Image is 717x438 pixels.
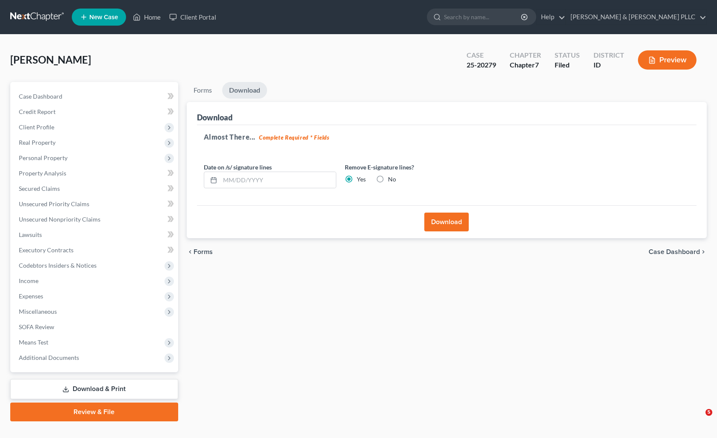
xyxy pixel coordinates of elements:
[688,409,708,429] iframe: Intercom live chat
[345,163,477,172] label: Remove E-signature lines?
[19,139,56,146] span: Real Property
[19,216,100,223] span: Unsecured Nonpriority Claims
[19,323,54,330] span: SOFA Review
[204,132,690,142] h5: Almost There...
[259,134,329,141] strong: Complete Required * Fields
[19,108,56,115] span: Credit Report
[535,61,539,69] span: 7
[19,123,54,131] span: Client Profile
[187,248,224,255] button: chevron_left Forms
[12,212,178,227] a: Unsecured Nonpriority Claims
[19,308,57,315] span: Miscellaneous
[594,60,624,70] div: ID
[12,181,178,196] a: Secured Claims
[197,112,232,123] div: Download
[10,403,178,421] a: Review & File
[388,175,396,184] label: No
[220,172,336,188] input: MM/DD/YYYY
[19,200,89,207] span: Unsecured Priority Claims
[129,9,165,25] a: Home
[510,50,541,60] div: Chapter
[89,14,118,20] span: New Case
[566,9,706,25] a: [PERSON_NAME] & [PERSON_NAME] PLLC
[555,60,580,70] div: Filed
[187,82,219,99] a: Forms
[649,248,700,255] span: Case Dashboard
[10,379,178,399] a: Download & Print
[19,339,48,346] span: Means Test
[19,154,68,161] span: Personal Property
[19,93,62,100] span: Case Dashboard
[12,227,178,242] a: Lawsuits
[187,248,194,255] i: chevron_left
[555,50,580,60] div: Status
[705,409,712,416] span: 5
[19,231,42,238] span: Lawsuits
[12,319,178,335] a: SOFA Review
[12,104,178,120] a: Credit Report
[12,89,178,104] a: Case Dashboard
[537,9,565,25] a: Help
[19,277,38,284] span: Income
[19,292,43,300] span: Expenses
[10,53,91,66] span: [PERSON_NAME]
[12,196,178,212] a: Unsecured Priority Claims
[204,163,272,172] label: Date on /s/ signature lines
[649,248,707,255] a: Case Dashboard chevron_right
[19,169,66,177] span: Property Analysis
[424,213,469,231] button: Download
[194,248,213,255] span: Forms
[222,82,267,99] a: Download
[19,246,73,254] span: Executory Contracts
[12,242,178,258] a: Executory Contracts
[19,354,79,361] span: Additional Documents
[467,50,496,60] div: Case
[467,60,496,70] div: 25-20279
[12,166,178,181] a: Property Analysis
[19,262,97,269] span: Codebtors Insiders & Notices
[594,50,624,60] div: District
[357,175,366,184] label: Yes
[638,50,696,70] button: Preview
[444,9,522,25] input: Search by name...
[19,185,60,192] span: Secured Claims
[510,60,541,70] div: Chapter
[165,9,220,25] a: Client Portal
[700,248,707,255] i: chevron_right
